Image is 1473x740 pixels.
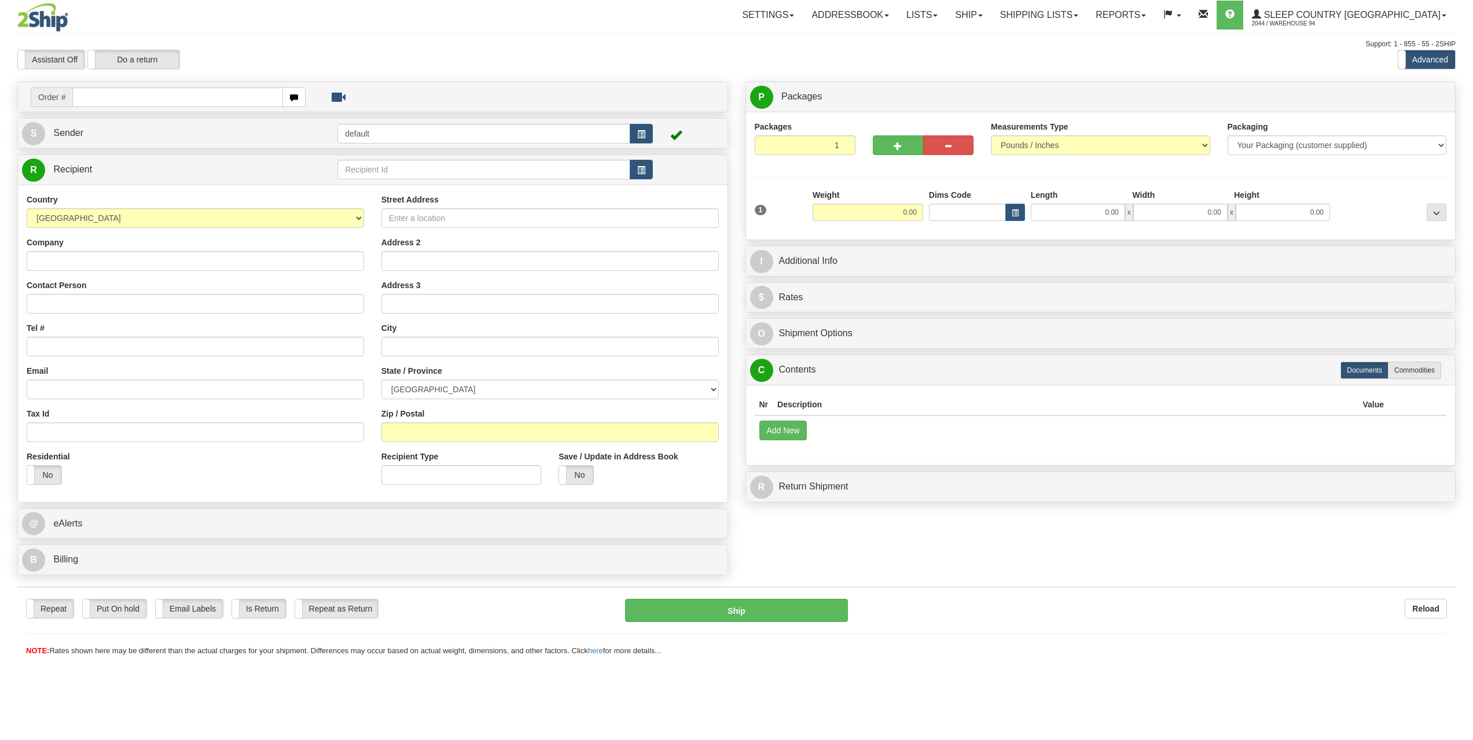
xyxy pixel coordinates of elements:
[755,394,773,415] th: Nr
[946,1,991,30] a: Ship
[27,365,48,377] label: Email
[22,159,45,182] span: R
[17,3,68,32] img: logo2044.jpg
[1132,189,1155,201] label: Width
[22,512,45,535] span: @
[88,50,179,69] label: Do a return
[755,205,767,215] span: 1
[1087,1,1155,30] a: Reports
[17,646,1456,657] div: Rates shown here may be different than the actual charges for your shipment. Differences may occu...
[53,164,92,174] span: Recipient
[381,279,421,291] label: Address 3
[22,512,723,536] a: @ eAlerts
[750,249,1452,273] a: IAdditional Info
[1388,362,1441,379] label: Commodities
[26,646,49,655] span: NOTE:
[27,322,45,334] label: Tel #
[588,646,603,655] a: here
[773,394,1358,415] th: Description
[22,122,337,145] a: S Sender
[1228,204,1236,221] span: x
[337,160,630,179] input: Recipient Id
[22,548,723,572] a: B Billing
[625,599,847,622] button: Ship
[750,250,773,273] span: I
[991,121,1068,132] label: Measurements Type
[381,451,439,462] label: Recipient Type
[22,548,45,572] span: B
[1398,50,1455,69] label: Advanced
[1234,189,1259,201] label: Height
[813,189,839,201] label: Weight
[1252,18,1339,30] span: 2044 / Warehouse 94
[1031,189,1058,201] label: Length
[559,466,593,484] label: No
[381,194,439,205] label: Street Address
[1446,311,1472,429] iframe: chat widget
[750,85,1452,109] a: P Packages
[27,451,70,462] label: Residential
[17,39,1456,49] div: Support: 1 - 855 - 55 - 2SHIP
[781,91,822,101] span: Packages
[27,279,86,291] label: Contact Person
[53,128,83,138] span: Sender
[1358,394,1388,415] th: Value
[381,237,421,248] label: Address 2
[559,451,678,462] label: Save / Update in Address Book
[750,476,773,499] span: R
[1228,121,1268,132] label: Packaging
[898,1,946,30] a: Lists
[31,87,72,107] span: Order #
[83,599,146,618] label: Put On hold
[27,408,49,419] label: Tax Id
[27,466,61,484] label: No
[750,86,773,109] span: P
[755,121,792,132] label: Packages
[1412,604,1439,613] b: Reload
[232,599,286,618] label: Is Return
[53,554,78,564] span: Billing
[381,365,442,377] label: State / Province
[27,194,58,205] label: Country
[1261,10,1441,20] span: Sleep Country [GEOGRAPHIC_DATA]
[759,421,807,440] button: Add New
[1405,599,1447,618] button: Reload
[733,1,803,30] a: Settings
[337,124,630,143] input: Sender Id
[750,475,1452,499] a: RReturn Shipment
[18,50,85,69] label: Assistant Off
[381,208,719,228] input: Enter a location
[156,599,223,618] label: Email Labels
[750,359,773,382] span: C
[22,158,303,182] a: R Recipient
[1125,204,1133,221] span: x
[22,122,45,145] span: S
[1427,204,1446,221] div: ...
[1340,362,1388,379] label: Documents
[991,1,1087,30] a: Shipping lists
[750,286,773,309] span: $
[295,599,378,618] label: Repeat as Return
[750,322,773,345] span: O
[27,599,74,618] label: Repeat
[803,1,898,30] a: Addressbook
[750,286,1452,310] a: $Rates
[929,189,971,201] label: Dims Code
[53,518,82,528] span: eAlerts
[381,408,425,419] label: Zip / Postal
[27,237,64,248] label: Company
[1243,1,1455,30] a: Sleep Country [GEOGRAPHIC_DATA] 2044 / Warehouse 94
[750,322,1452,345] a: OShipment Options
[750,358,1452,382] a: CContents
[381,322,396,334] label: City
